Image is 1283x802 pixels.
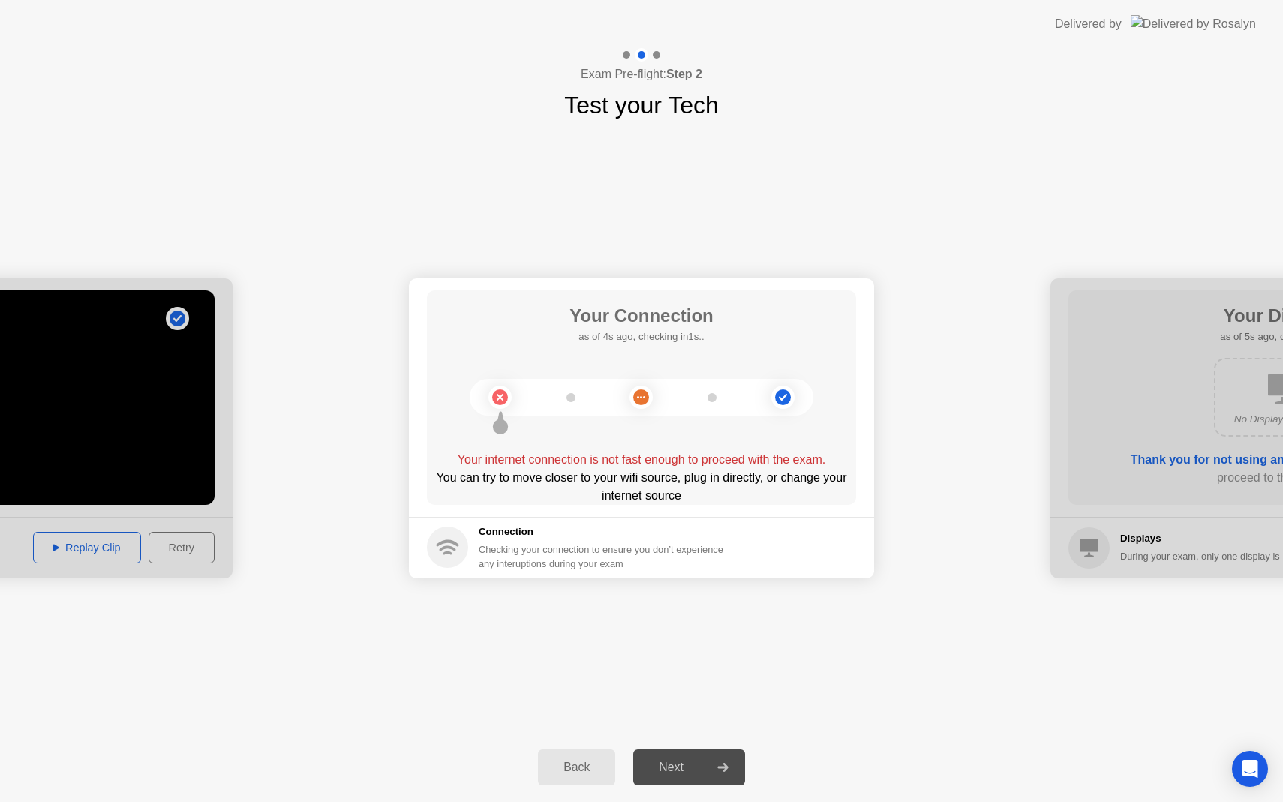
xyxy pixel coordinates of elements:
[538,749,615,785] button: Back
[638,761,705,774] div: Next
[427,451,856,469] div: Your internet connection is not fast enough to proceed with the exam.
[479,524,732,539] h5: Connection
[1055,15,1122,33] div: Delivered by
[427,469,856,505] div: You can try to move closer to your wifi source, plug in directly, or change your internet source
[666,68,702,80] b: Step 2
[1131,15,1256,32] img: Delivered by Rosalyn
[633,749,745,785] button: Next
[542,761,611,774] div: Back
[564,87,719,123] h1: Test your Tech
[479,542,732,571] div: Checking your connection to ensure you don’t experience any interuptions during your exam
[581,65,702,83] h4: Exam Pre-flight:
[569,329,714,344] h5: as of 4s ago, checking in1s..
[569,302,714,329] h1: Your Connection
[1232,751,1268,787] div: Open Intercom Messenger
